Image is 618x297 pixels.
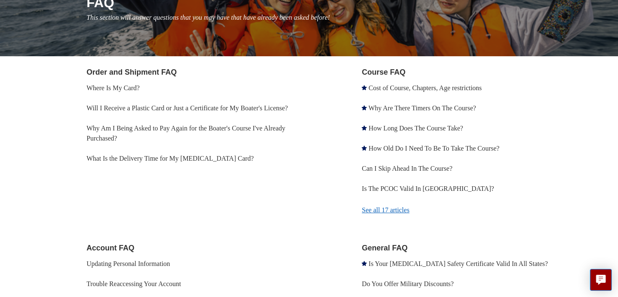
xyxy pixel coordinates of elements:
[362,244,407,252] a: General FAQ
[86,104,288,112] a: Will I Receive a Plastic Card or Just a Certificate for My Boater's License?
[368,84,482,91] a: Cost of Course, Chapters, Age restrictions
[362,280,454,287] a: Do You Offer Military Discounts?
[362,146,367,151] svg: Promoted article
[86,260,170,267] a: Updating Personal Information
[368,145,499,152] a: How Old Do I Need To Be To Take The Course?
[86,155,254,162] a: What Is the Delivery Time for My [MEDICAL_DATA] Card?
[368,125,463,132] a: How Long Does The Course Take?
[362,125,367,130] svg: Promoted article
[362,165,452,172] a: Can I Skip Ahead In The Course?
[362,85,367,90] svg: Promoted article
[86,244,134,252] a: Account FAQ
[86,280,181,287] a: Trouble Reaccessing Your Account
[86,68,177,76] a: Order and Shipment FAQ
[362,68,405,76] a: Course FAQ
[362,261,367,266] svg: Promoted article
[362,199,587,221] a: See all 17 articles
[86,13,587,23] p: This section will answer questions that you may have that have already been asked before!
[368,260,548,267] a: Is Your [MEDICAL_DATA] Safety Certificate Valid In All States?
[86,125,285,142] a: Why Am I Being Asked to Pay Again for the Boater's Course I've Already Purchased?
[368,104,476,112] a: Why Are There Timers On The Course?
[590,269,612,291] button: Live chat
[86,84,140,91] a: Where Is My Card?
[362,105,367,110] svg: Promoted article
[362,185,494,192] a: Is The PCOC Valid In [GEOGRAPHIC_DATA]?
